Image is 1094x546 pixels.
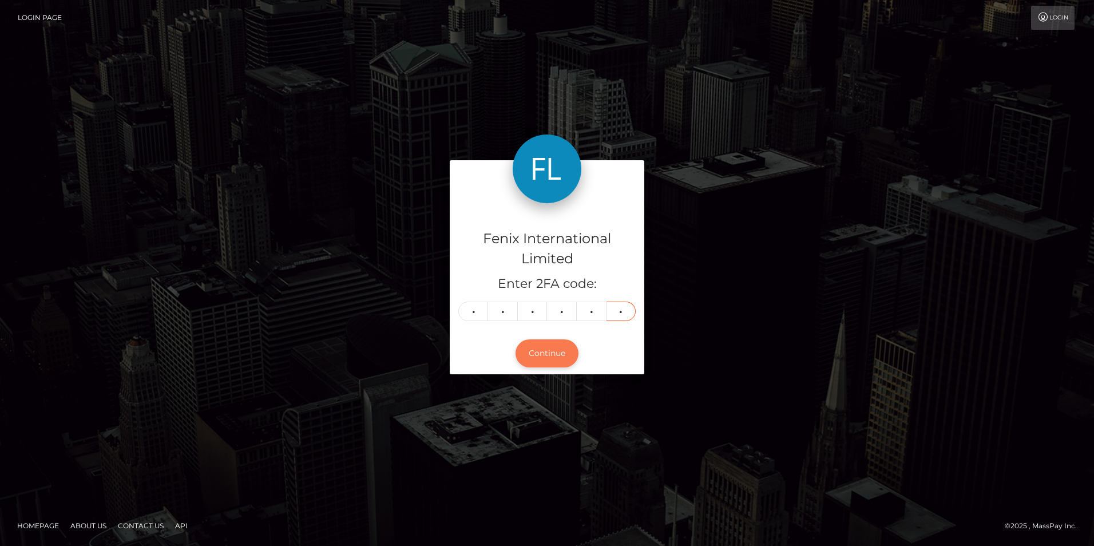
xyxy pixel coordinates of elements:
img: Fenix International Limited [513,134,581,203]
div: © 2025 , MassPay Inc. [1005,520,1085,532]
a: API [171,517,192,535]
a: Login Page [18,6,62,30]
a: About Us [66,517,111,535]
button: Continue [516,339,578,367]
a: Contact Us [113,517,168,535]
a: Login [1031,6,1075,30]
h5: Enter 2FA code: [458,275,636,293]
a: Homepage [13,517,64,535]
h4: Fenix International Limited [458,229,636,269]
